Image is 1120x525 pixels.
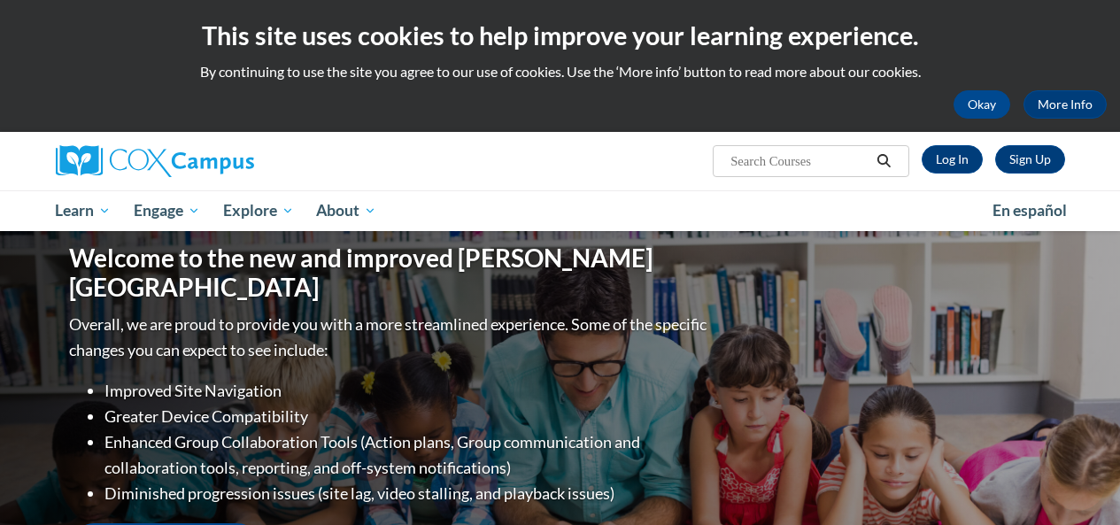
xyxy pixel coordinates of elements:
[870,151,897,172] button: Search
[1023,90,1107,119] a: More Info
[316,200,376,221] span: About
[42,190,1078,231] div: Main menu
[69,243,711,303] h1: Welcome to the new and improved [PERSON_NAME][GEOGRAPHIC_DATA]
[104,481,711,506] li: Diminished progression issues (site lag, video stalling, and playback issues)
[212,190,305,231] a: Explore
[223,200,294,221] span: Explore
[56,145,375,177] a: Cox Campus
[305,190,388,231] a: About
[104,378,711,404] li: Improved Site Navigation
[729,151,870,172] input: Search Courses
[13,62,1107,81] p: By continuing to use the site you agree to our use of cookies. Use the ‘More info’ button to read...
[954,90,1010,119] button: Okay
[134,200,200,221] span: Engage
[104,429,711,481] li: Enhanced Group Collaboration Tools (Action plans, Group communication and collaboration tools, re...
[993,201,1067,220] span: En español
[122,190,212,231] a: Engage
[981,192,1078,229] a: En español
[1049,454,1106,511] iframe: Button to launch messaging window
[56,145,254,177] img: Cox Campus
[55,200,111,221] span: Learn
[44,190,123,231] a: Learn
[995,145,1065,174] a: Register
[13,18,1107,53] h2: This site uses cookies to help improve your learning experience.
[922,145,983,174] a: Log In
[104,404,711,429] li: Greater Device Compatibility
[69,312,711,363] p: Overall, we are proud to provide you with a more streamlined experience. Some of the specific cha...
